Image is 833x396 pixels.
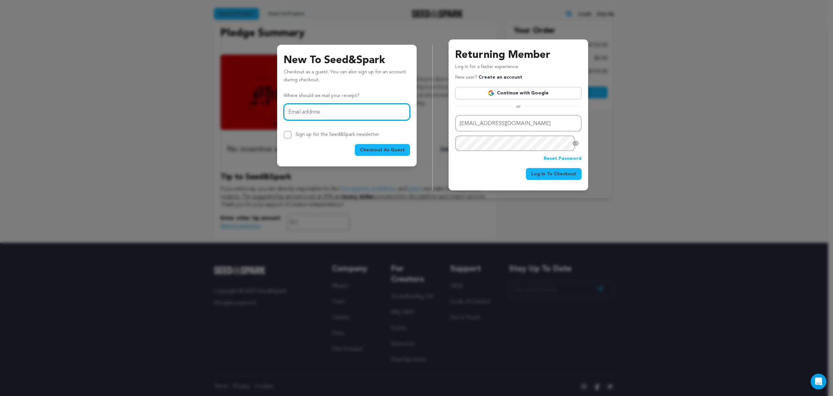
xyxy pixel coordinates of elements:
a: Reset Password [544,155,582,163]
a: Show password as plain text. Warning: this will display your password on the screen. [572,140,579,147]
img: Google logo [488,90,494,96]
a: Create an account [479,75,522,80]
p: Checkout as a guest. You can also sign up for an account during checkout. [284,68,410,87]
div: Open Intercom Messenger [811,374,826,389]
input: Email address [284,104,410,120]
label: Sign up for the Seed&Spark newsletter [296,132,379,137]
p: New user? [455,74,522,82]
span: or [512,103,525,110]
input: Email address [455,115,582,132]
p: Log in for a faster experience. [455,63,582,74]
p: Where should we mail your receipt? [284,92,410,100]
span: Checkout As Guest [360,147,405,153]
h3: Returning Member [455,47,582,63]
button: Checkout As Guest [355,144,410,156]
span: Log In To Checkout [531,171,576,177]
a: Continue with Google [455,87,582,99]
h3: New To Seed&Spark [284,53,410,68]
button: Log In To Checkout [526,168,582,180]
